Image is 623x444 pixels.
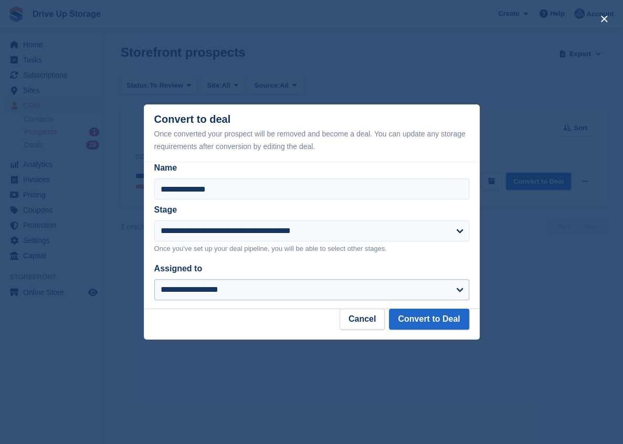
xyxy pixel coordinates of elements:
[154,128,469,153] div: Once converted your prospect will be removed and become a deal. You can update any storage requir...
[154,162,469,174] label: Name
[154,244,469,254] p: Once you've set up your deal pipeline, you will be able to select other stages.
[340,309,385,330] button: Cancel
[154,205,177,214] label: Stage
[596,10,613,27] button: close
[154,113,469,153] div: Convert to deal
[389,309,469,330] button: Convert to Deal
[154,264,203,273] label: Assigned to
